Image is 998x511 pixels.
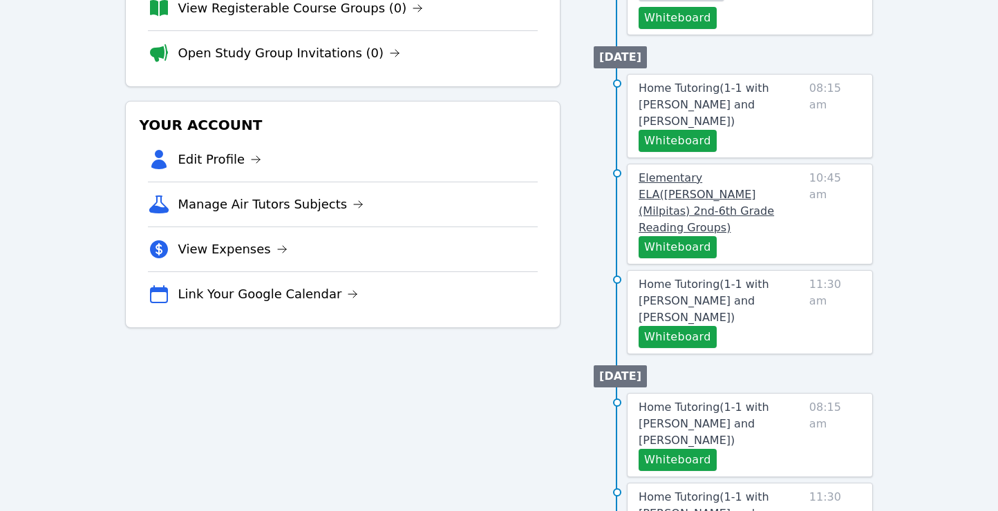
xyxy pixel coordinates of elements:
a: Link Your Google Calendar [178,285,359,304]
span: 10:45 am [809,170,862,258]
a: Open Study Group Invitations (0) [178,44,401,63]
h3: Your Account [137,113,549,137]
span: 08:15 am [809,80,862,152]
span: 11:30 am [809,276,862,348]
a: Manage Air Tutors Subjects [178,195,364,214]
a: Home Tutoring(1-1 with [PERSON_NAME] and [PERSON_NAME]) [639,80,804,130]
button: Whiteboard [639,449,717,471]
a: Home Tutoring(1-1 with [PERSON_NAME] and [PERSON_NAME]) [639,399,804,449]
li: [DATE] [594,46,647,68]
a: Elementary ELA([PERSON_NAME] (Milpitas) 2nd-6th Grade Reading Groups) [639,170,804,236]
span: Home Tutoring ( 1-1 with [PERSON_NAME] and [PERSON_NAME] ) [639,81,769,128]
span: Home Tutoring ( 1-1 with [PERSON_NAME] and [PERSON_NAME] ) [639,278,769,324]
span: Home Tutoring ( 1-1 with [PERSON_NAME] and [PERSON_NAME] ) [639,401,769,447]
button: Whiteboard [639,7,717,29]
span: Elementary ELA ( [PERSON_NAME] (Milpitas) 2nd-6th Grade Reading Groups ) [639,171,774,234]
li: [DATE] [594,365,647,387]
button: Whiteboard [639,326,717,348]
a: Home Tutoring(1-1 with [PERSON_NAME] and [PERSON_NAME]) [639,276,804,326]
button: Whiteboard [639,236,717,258]
a: View Expenses [178,240,288,259]
a: Edit Profile [178,150,262,169]
button: Whiteboard [639,130,717,152]
span: 08:15 am [809,399,862,471]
